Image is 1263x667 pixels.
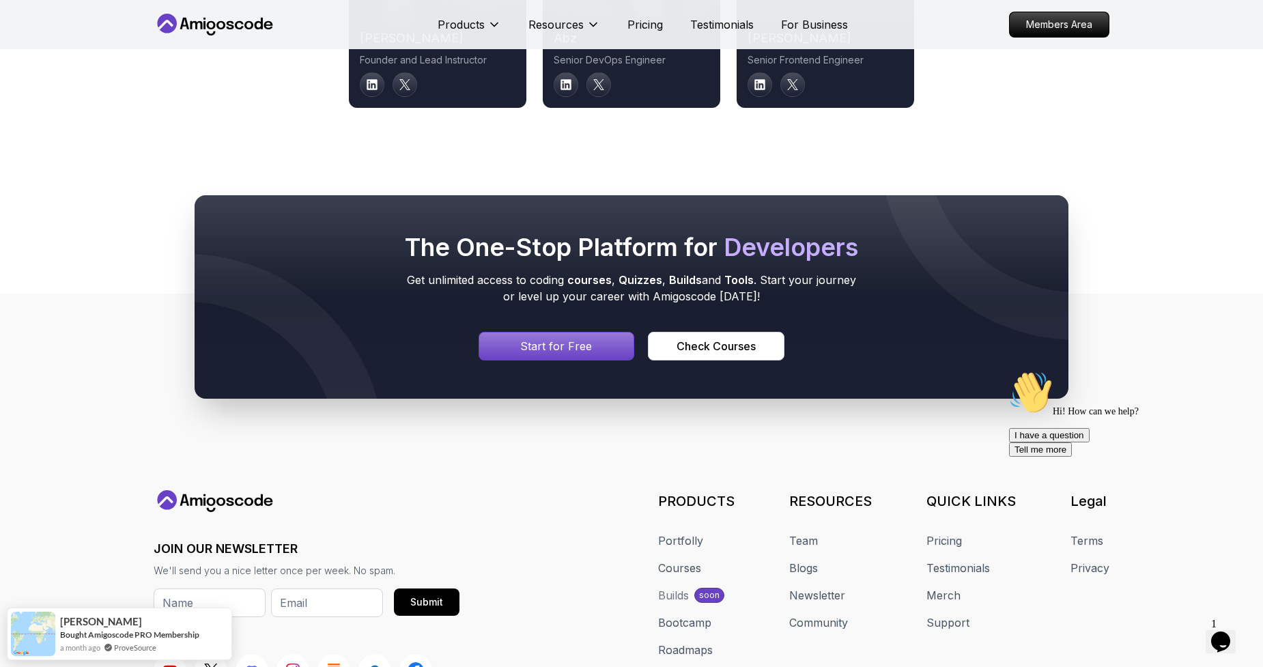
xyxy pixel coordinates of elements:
span: Hi! How can we help? [5,41,135,51]
h3: RESOURCES [789,492,872,511]
button: I have a question [5,63,86,77]
p: Senior DevOps Engineer [554,53,709,67]
a: Pricing [627,16,663,33]
span: Quizzes [619,273,662,287]
p: Products [438,16,485,33]
div: Check Courses [677,338,756,354]
span: [PERSON_NAME] [60,616,142,627]
button: Products [438,16,501,44]
h3: QUICK LINKS [926,492,1016,511]
div: Submit [410,595,443,609]
a: Amigoscode PRO Membership [88,629,199,640]
a: Testimonials [690,16,754,33]
a: Courses page [648,332,784,360]
a: For Business [781,16,848,33]
p: Members Area [1010,12,1109,37]
button: Resources [528,16,600,44]
input: Email [271,588,383,617]
h3: PRODUCTS [658,492,735,511]
a: Merch [926,587,961,604]
span: Builds [669,273,702,287]
a: ProveSource [114,642,156,653]
button: Submit [394,588,459,616]
div: 👋Hi! How can we help?I have a questionTell me more [5,5,251,91]
iframe: chat widget [1004,365,1249,606]
span: courses [567,273,612,287]
img: :wave: [5,5,49,49]
a: Portfolly [658,533,703,549]
a: Bootcamp [658,614,711,631]
button: Tell me more [5,77,68,91]
input: Name [154,588,266,617]
h2: The One-Stop Platform for [402,233,861,261]
a: Roadmaps [658,642,713,658]
p: We'll send you a nice letter once per week. No spam. [154,564,459,578]
span: Tools [724,273,754,287]
a: Courses [658,560,701,576]
iframe: chat widget [1206,612,1249,653]
a: Members Area [1009,12,1109,38]
h3: JOIN OUR NEWSLETTER [154,539,459,558]
a: Newsletter [789,587,845,604]
p: Founder and Lead Instructor [360,53,515,67]
a: Support [926,614,969,631]
p: Start for Free [520,338,592,354]
div: Builds [658,587,689,604]
span: a month ago [60,642,100,653]
p: Get unlimited access to coding , , and . Start your journey or level up your career with Amigosco... [402,272,861,304]
a: Pricing [926,533,962,549]
a: Signin page [479,332,634,360]
a: Community [789,614,848,631]
span: Developers [724,232,858,262]
p: soon [699,590,720,601]
a: Testimonials [926,560,990,576]
p: Resources [528,16,584,33]
a: Team [789,533,818,549]
img: provesource social proof notification image [11,612,55,656]
a: Blogs [789,560,818,576]
p: Senior Frontend Engineer [748,53,903,67]
span: Bought [60,629,87,640]
button: Check Courses [648,332,784,360]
